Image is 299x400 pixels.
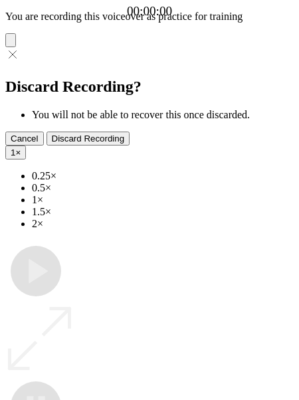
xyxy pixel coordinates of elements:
li: 1.5× [32,206,294,218]
li: 1× [32,194,294,206]
a: 00:00:00 [127,4,172,19]
p: You are recording this voiceover as practice for training [5,11,294,23]
h2: Discard Recording? [5,78,294,96]
span: 1 [11,148,15,157]
li: You will not be able to recover this once discarded. [32,109,294,121]
button: 1× [5,146,26,159]
button: Cancel [5,132,44,146]
li: 0.25× [32,170,294,182]
li: 0.5× [32,182,294,194]
li: 2× [32,218,294,230]
button: Discard Recording [47,132,130,146]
